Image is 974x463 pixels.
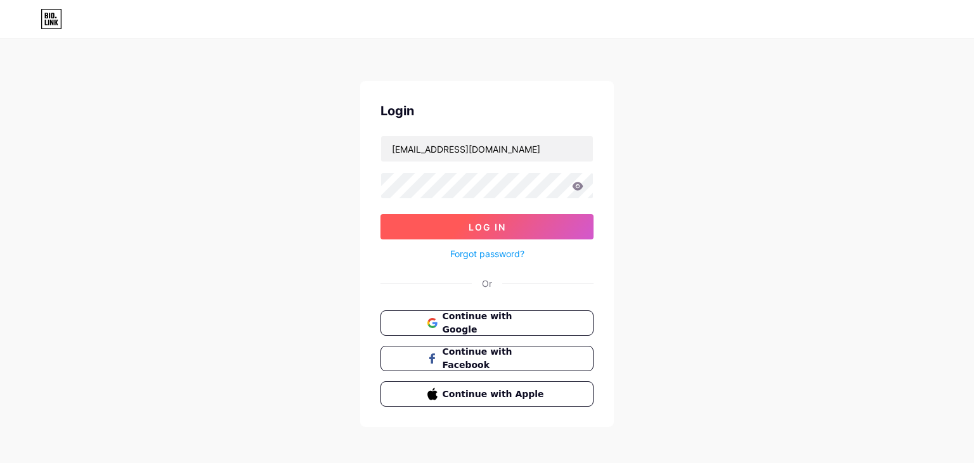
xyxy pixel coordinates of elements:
div: Or [482,277,492,290]
span: Continue with Facebook [443,345,547,372]
div: Login [380,101,594,120]
button: Continue with Google [380,310,594,336]
button: Continue with Apple [380,381,594,407]
span: Continue with Apple [443,388,547,401]
button: Continue with Facebook [380,346,594,371]
input: Username [381,136,593,162]
span: Log In [469,222,506,232]
button: Log In [380,214,594,239]
a: Forgot password? [450,247,524,260]
span: Continue with Google [443,310,547,336]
